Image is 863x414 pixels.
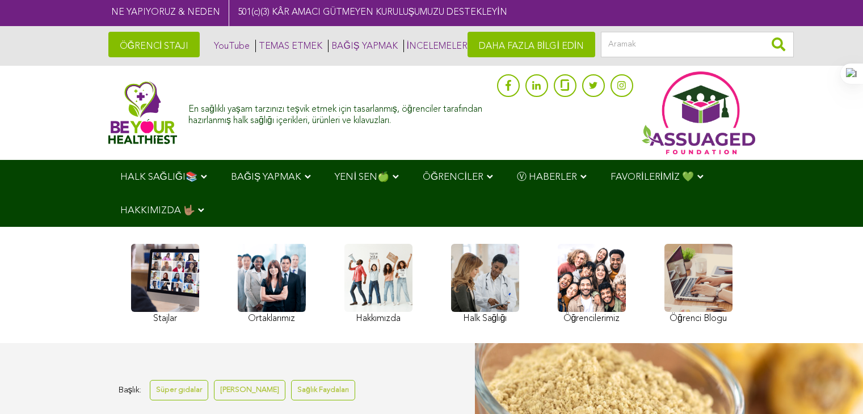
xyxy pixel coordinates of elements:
font: Ⓥ HABERLER [517,172,577,182]
a: Sağlık Faydaları [291,380,355,400]
font: DAHA FAZLA BİLGİ EDİN [479,42,584,51]
font: [PERSON_NAME] [220,386,279,394]
font: Sağlık Faydaları [297,386,349,394]
font: HAKKIMIZDA 🤟🏽 [120,206,195,216]
font: ÖĞRENCİLER [423,172,483,182]
input: Aramak [601,32,794,57]
a: İNCELEMELER [403,40,468,52]
a: Süper gıdalar [150,380,208,400]
a: DAHA FAZLA BİLGİ EDİN [468,32,595,57]
font: YouTube [214,42,250,51]
font: İNCELEMELER [407,42,468,51]
font: BAĞIŞ YAPMAK [331,42,397,51]
font: En sağlıklı yaşam tarzınızı teşvik etmek için tasarlanmış, öğrenciler tarafından hazırlanmış halk... [188,105,482,125]
font: ÖĞRENCİ STAJI [120,42,189,51]
a: TEMAS ETMEK [255,40,322,52]
a: ÖĞRENCİ STAJI [108,32,200,57]
font: TEMAS ETMEK [259,42,322,51]
font: YENİ SEN🍏 [335,172,389,182]
iframe: Sohbet Widget'ı [806,360,863,414]
font: Başlık: [119,386,142,395]
font: Süper gıdalar [156,386,202,394]
a: BAĞIŞ YAPMAK [328,40,397,52]
img: Yatıştırılmış [108,81,177,144]
img: cam kapı [561,79,569,91]
a: [PERSON_NAME] [214,380,285,400]
font: BAĞIŞ YAPMAK [231,172,302,182]
font: FAVORİLERİMİZ 💚 [611,172,694,182]
a: YouTube [211,40,250,52]
div: Gezinme Menüsü [108,160,755,227]
font: HALK SAĞLIĞI📚 [120,172,197,182]
img: Yatıştırıcı Uygulama [642,71,755,154]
